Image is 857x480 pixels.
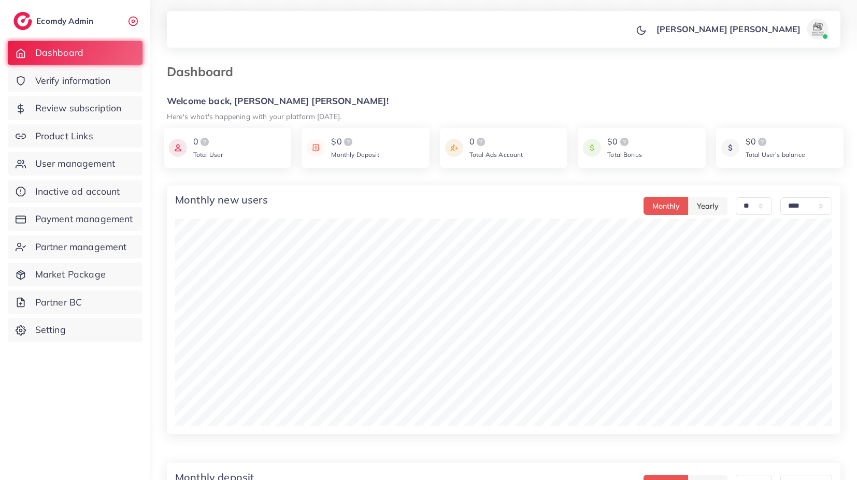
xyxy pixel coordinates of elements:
span: Setting [35,323,66,337]
a: Setting [8,318,142,342]
span: Product Links [35,129,93,143]
small: Here's what's happening with your platform [DATE]. [167,112,341,121]
a: Market Package [8,263,142,286]
a: Inactive ad account [8,180,142,203]
a: User management [8,152,142,176]
img: icon payment [169,136,187,160]
a: Dashboard [8,41,142,65]
img: logo [756,136,768,148]
a: Payment management [8,207,142,231]
p: [PERSON_NAME] [PERSON_NAME] [656,23,801,35]
img: logo [475,136,487,148]
h3: Dashboard [167,64,241,79]
span: Total Ads Account [469,151,523,158]
div: $0 [746,136,805,148]
img: icon payment [721,136,739,160]
img: logo [342,136,354,148]
a: [PERSON_NAME] [PERSON_NAME]avatar [651,19,832,39]
span: Total User’s balance [746,151,805,158]
a: Partner management [8,235,142,259]
div: $0 [331,136,379,148]
span: User management [35,157,115,170]
a: Partner BC [8,290,142,314]
a: Product Links [8,124,142,148]
h4: Monthly new users [175,194,268,206]
a: Verify information [8,69,142,93]
span: Review subscription [35,101,122,115]
span: Partner management [35,240,127,254]
div: 0 [193,136,223,148]
span: Inactive ad account [35,185,120,198]
img: logo [618,136,631,148]
h5: Welcome back, [PERSON_NAME] [PERSON_NAME]! [167,96,840,107]
span: Verify information [35,74,111,88]
button: Monthly [644,197,689,215]
img: icon payment [445,136,463,160]
a: logoEcomdy Admin [13,12,96,30]
h2: Ecomdy Admin [36,16,96,26]
img: logo [13,12,32,30]
img: icon payment [583,136,601,160]
a: Review subscription [8,96,142,120]
span: Total Bonus [607,151,642,158]
span: Dashboard [35,46,83,60]
button: Yearly [688,197,727,215]
span: Monthly Deposit [331,151,379,158]
img: logo [198,136,211,148]
span: Partner BC [35,296,82,309]
img: icon payment [307,136,325,160]
span: Payment management [35,212,133,226]
span: Market Package [35,268,106,281]
img: avatar [807,19,828,39]
div: $0 [607,136,642,148]
div: 0 [469,136,523,148]
span: Total User [193,151,223,158]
